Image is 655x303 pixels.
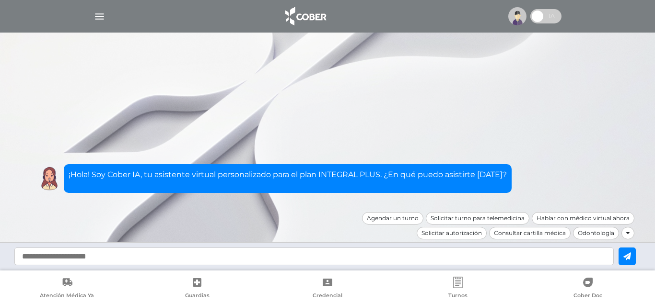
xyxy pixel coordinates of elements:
[523,277,653,301] a: Cober Doc
[508,7,526,25] img: profile-placeholder.svg
[2,277,132,301] a: Atención Médica Ya
[393,277,523,301] a: Turnos
[573,227,619,239] div: Odontología
[448,292,468,301] span: Turnos
[362,212,423,224] div: Agendar un turno
[489,227,571,239] div: Consultar cartilla médica
[262,277,393,301] a: Credencial
[417,227,487,239] div: Solicitar autorización
[313,292,342,301] span: Credencial
[185,292,210,301] span: Guardias
[132,277,263,301] a: Guardias
[40,292,94,301] span: Atención Médica Ya
[426,212,529,224] div: Solicitar turno para telemedicina
[94,11,105,22] img: Cober_menu-lines-white.svg
[69,169,507,180] p: ¡Hola! Soy Cober IA, tu asistente virtual personalizado para el plan INTEGRAL PLUS. ¿En qué puedo...
[37,167,61,191] img: Cober IA
[532,212,634,224] div: Hablar con médico virtual ahora
[280,5,330,28] img: logo_cober_home-white.png
[573,292,602,301] span: Cober Doc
